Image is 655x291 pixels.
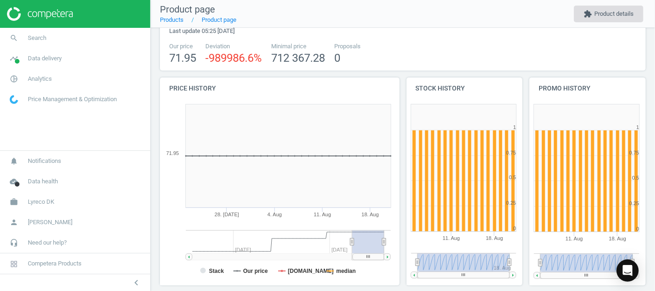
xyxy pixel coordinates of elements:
[506,200,516,206] text: 0.25
[5,213,23,231] i: person
[630,150,639,155] text: 0.75
[513,226,516,232] text: 0
[28,157,61,165] span: Notifications
[131,277,142,288] i: chevron_left
[5,29,23,47] i: search
[337,268,356,274] tspan: median
[28,259,82,268] span: Competera Products
[486,236,503,241] tspan: 18. Aug
[609,236,626,241] tspan: 18. Aug
[574,6,643,22] button: extensionProduct details
[617,259,639,282] div: Open Intercom Messenger
[443,236,460,241] tspan: 11. Aug
[334,52,340,65] span: 0
[407,78,523,99] h4: Stock history
[509,175,516,181] text: 0.5
[160,4,215,15] span: Product page
[28,218,72,226] span: [PERSON_NAME]
[636,226,639,232] text: 0
[169,52,196,65] span: 71.95
[271,42,325,51] span: Minimal price
[267,212,282,217] tspan: 4. Aug
[169,42,196,51] span: Our price
[362,212,379,217] tspan: 18. Aug
[5,152,23,170] i: notifications
[125,277,148,289] button: chevron_left
[288,268,334,274] tspan: [DOMAIN_NAME]
[28,95,117,103] span: Price Management & Optimization
[630,200,639,206] text: 0.25
[584,10,592,18] i: extension
[632,175,639,181] text: 0.5
[506,150,516,155] text: 0.75
[271,52,325,65] span: 712 367.28
[205,52,262,65] span: -989986.6 %
[160,78,400,99] h4: Price history
[160,16,184,23] a: Products
[5,173,23,190] i: cloud_done
[166,150,179,156] text: 71.95
[243,268,268,274] tspan: Our price
[28,198,54,206] span: Lyreco DK
[636,124,639,130] text: 1
[209,268,224,274] tspan: Stack
[205,42,262,51] span: Deviation
[5,234,23,252] i: headset_mic
[169,27,235,34] span: Last update 05:25 [DATE]
[28,54,62,63] span: Data delivery
[215,212,239,217] tspan: 28. [DATE]
[5,70,23,88] i: pie_chart_outlined
[334,42,361,51] span: Proposals
[5,50,23,67] i: timeline
[28,75,52,83] span: Analytics
[10,95,18,104] img: wGWNvw8QSZomAAAAABJRU5ErkJggg==
[28,177,58,186] span: Data health
[7,7,73,21] img: ajHJNr6hYgQAAAAASUVORK5CYII=
[566,236,583,241] tspan: 11. Aug
[202,16,236,23] a: Product page
[529,78,646,99] h4: Promo history
[5,193,23,211] i: work
[28,34,46,42] span: Search
[513,124,516,130] text: 1
[494,265,511,271] tspan: 18. Aug
[314,212,331,217] tspan: 11. Aug
[28,239,67,247] span: Need our help?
